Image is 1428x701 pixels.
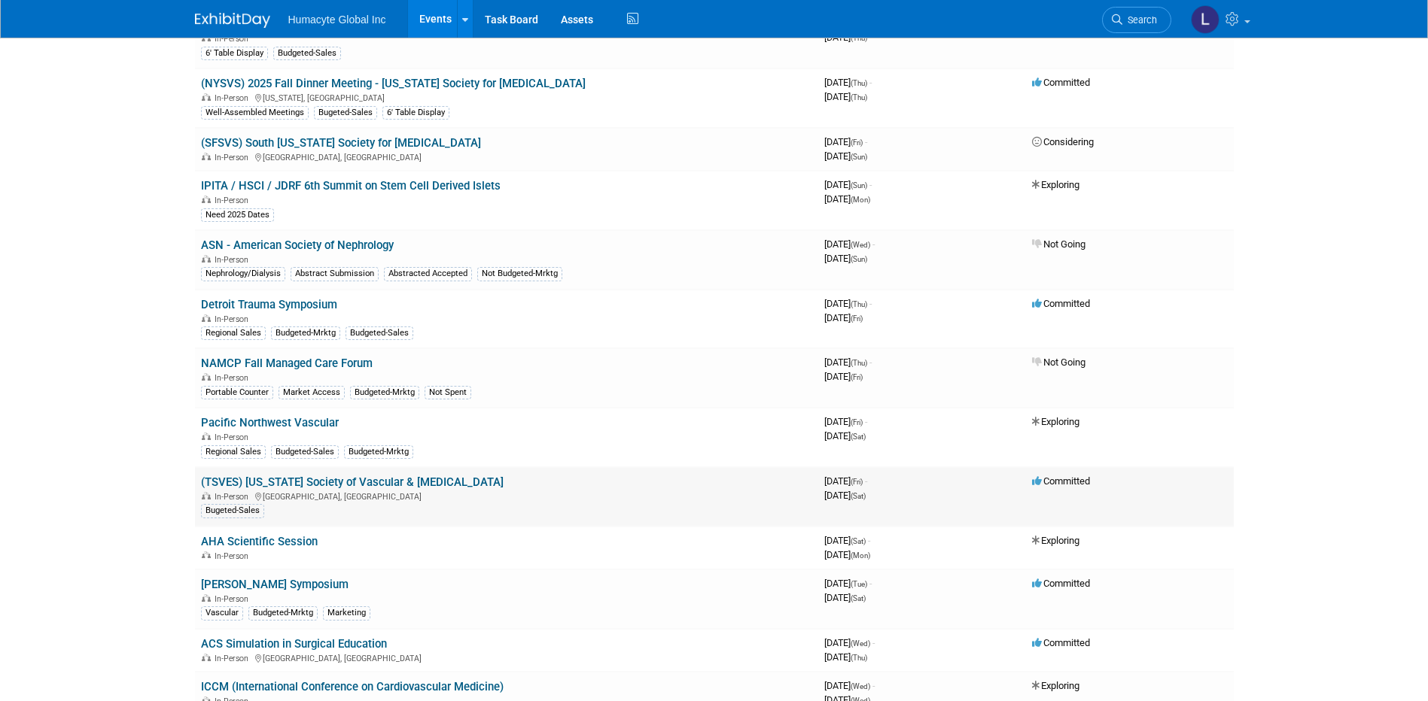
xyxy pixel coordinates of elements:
[869,357,872,368] span: -
[869,179,872,190] span: -
[202,492,211,499] img: In-Person Event
[851,255,867,263] span: (Sun)
[201,326,266,340] div: Regional Sales
[824,637,875,648] span: [DATE]
[824,592,866,603] span: [DATE]
[201,357,373,370] a: NAMCP Fall Managed Care Forum
[201,578,349,591] a: [PERSON_NAME] Symposium
[872,680,875,691] span: -
[202,314,211,322] img: In-Person Event
[215,196,253,205] span: In-Person
[215,255,253,265] span: In-Person
[248,606,318,620] div: Budgeted-Mrktg
[1102,7,1171,33] a: Search
[291,267,379,281] div: Abstract Submission
[851,373,863,381] span: (Fri)
[865,136,867,147] span: -
[851,181,867,190] span: (Sun)
[851,241,870,249] span: (Wed)
[1032,416,1079,427] span: Exploring
[201,475,504,489] a: (TSVES) [US_STATE] Society of Vascular & [MEDICAL_DATA]
[824,490,866,501] span: [DATE]
[202,196,211,203] img: In-Person Event
[202,373,211,381] img: In-Person Event
[851,580,867,588] span: (Tue)
[215,373,253,383] span: In-Person
[201,77,586,90] a: (NYSVS) 2025 Fall Dinner Meeting - [US_STATE] Society for [MEDICAL_DATA]
[851,196,870,204] span: (Mon)
[201,490,812,502] div: [GEOGRAPHIC_DATA], [GEOGRAPHIC_DATA]
[851,654,867,662] span: (Thu)
[824,179,872,190] span: [DATE]
[1032,298,1090,309] span: Committed
[314,106,377,120] div: Bugeted-Sales
[824,475,867,487] span: [DATE]
[865,475,867,487] span: -
[201,298,337,311] a: Detroit Trauma Symposium
[1032,680,1079,691] span: Exploring
[201,91,812,103] div: [US_STATE], [GEOGRAPHIC_DATA]
[851,492,866,500] span: (Sat)
[202,93,211,101] img: In-Person Event
[215,432,253,442] span: In-Person
[1032,77,1090,88] span: Committed
[201,606,243,620] div: Vascular
[824,680,875,691] span: [DATE]
[202,153,211,160] img: In-Person Event
[201,179,501,193] a: IPITA / HSCI / JDRF 6th Summit on Stem Cell Derived Islets
[872,637,875,648] span: -
[851,594,866,602] span: (Sat)
[869,578,872,589] span: -
[824,312,863,323] span: [DATE]
[824,535,870,546] span: [DATE]
[215,551,253,561] span: In-Person
[851,314,863,323] span: (Fri)
[350,386,419,399] div: Budgeted-Mrktg
[202,432,211,440] img: In-Person Event
[824,238,875,250] span: [DATE]
[824,357,872,368] span: [DATE]
[824,578,872,589] span: [DATE]
[1032,238,1085,250] span: Not Going
[1032,637,1090,648] span: Committed
[824,91,867,102] span: [DATE]
[824,193,870,205] span: [DATE]
[195,13,270,28] img: ExhibitDay
[851,551,870,560] span: (Mon)
[824,298,872,309] span: [DATE]
[1032,357,1085,368] span: Not Going
[824,651,867,663] span: [DATE]
[215,153,253,162] span: In-Person
[851,153,867,161] span: (Sun)
[865,416,867,427] span: -
[201,106,309,120] div: Well-Assembled Meetings
[851,418,863,426] span: (Fri)
[869,77,872,88] span: -
[346,326,413,340] div: Budgeted-Sales
[215,314,253,324] span: In-Person
[1032,475,1090,487] span: Committed
[202,594,211,602] img: In-Person Event
[279,386,345,399] div: Market Access
[851,639,870,648] span: (Wed)
[201,504,264,517] div: Bugeted-Sales
[271,445,339,459] div: Budgeted-Sales
[851,359,867,367] span: (Thu)
[201,136,481,150] a: (SFSVS) South [US_STATE] Society for [MEDICAL_DATA]
[851,537,866,545] span: (Sat)
[824,549,870,560] span: [DATE]
[425,386,471,399] div: Not Spent
[824,430,866,442] span: [DATE]
[201,238,394,252] a: ASN - American Society of Nephrology
[824,77,872,88] span: [DATE]
[872,238,875,250] span: -
[1032,136,1094,147] span: Considering
[215,93,253,103] span: In-Person
[215,594,253,604] span: In-Person
[201,535,318,548] a: AHA Scientific Session
[851,138,863,147] span: (Fri)
[824,253,867,264] span: [DATE]
[271,326,340,340] div: Budgeted-Mrktg
[215,654,253,663] span: In-Person
[1032,535,1079,546] span: Exploring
